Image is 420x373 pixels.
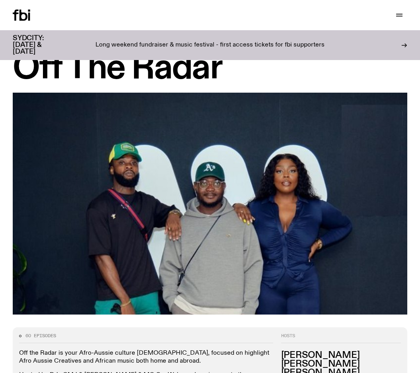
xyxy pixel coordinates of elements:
p: Off the Radar is your Afro-Aussie culture [DEMOGRAPHIC_DATA], focused on highlight Afro Aussie Cr... [19,350,273,365]
span: 60 episodes [25,334,56,338]
h3: [PERSON_NAME] [281,351,401,360]
h3: SYDCITY: [DATE] & [DATE] [13,35,64,55]
h3: [PERSON_NAME] [281,360,401,369]
img: CMJ, OVO and MC Q stand together against a dark blue wall with a white graphic. They are gazing c... [13,93,407,315]
h1: Off The Radar [13,52,407,85]
h2: Hosts [281,334,401,343]
p: Long weekend fundraiser & music festival - first access tickets for fbi supporters [95,42,325,49]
